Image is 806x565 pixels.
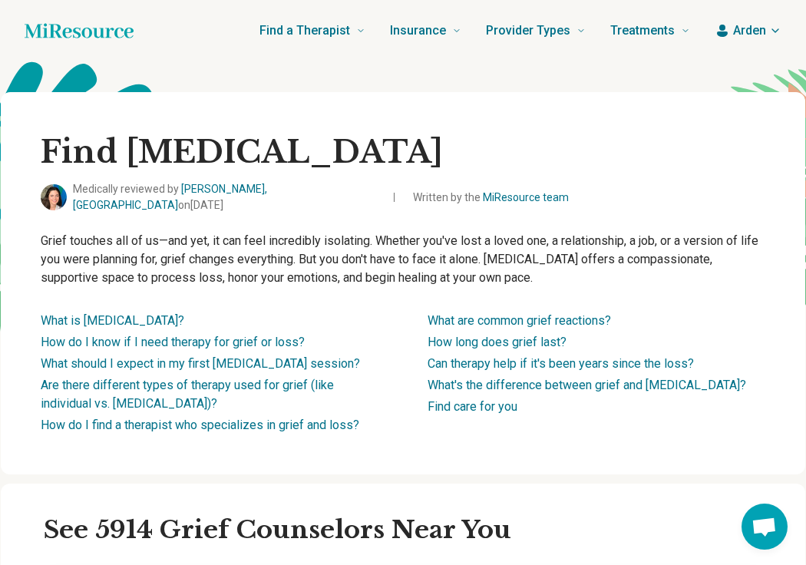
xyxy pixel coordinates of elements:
a: How do I know if I need therapy for grief or loss? [41,335,305,349]
a: Home page [25,15,134,46]
a: Are there different types of therapy used for grief (like individual vs. [MEDICAL_DATA])? [41,378,334,411]
button: Arden [715,21,781,40]
a: What is [MEDICAL_DATA]? [41,313,184,328]
a: Can therapy help if it's been years since the loss? [428,356,694,371]
a: MiResource team [483,191,569,203]
span: Insurance [390,20,446,41]
h2: See 5914 Grief Counselors Near You [44,514,787,547]
a: What are common grief reactions? [428,313,611,328]
span: Written by the [413,190,569,206]
span: Provider Types [486,20,570,41]
a: What's the difference between grief and [MEDICAL_DATA]? [428,378,746,392]
span: on [DATE] [178,199,223,211]
a: What should I expect in my first [MEDICAL_DATA] session? [41,356,360,371]
a: How do I find a therapist who specializes in grief and loss? [41,418,359,432]
span: Find a Therapist [259,20,350,41]
a: Find care for you [428,399,517,414]
span: Medically reviewed by [73,181,378,213]
span: Arden [733,21,766,40]
p: Grief touches all of us—and yet, it can feel incredibly isolating. Whether you've lost a loved on... [41,232,765,287]
div: Open chat [742,504,788,550]
span: Treatments [610,20,675,41]
a: How long does grief last? [428,335,567,349]
h1: Find [MEDICAL_DATA] [41,132,765,172]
